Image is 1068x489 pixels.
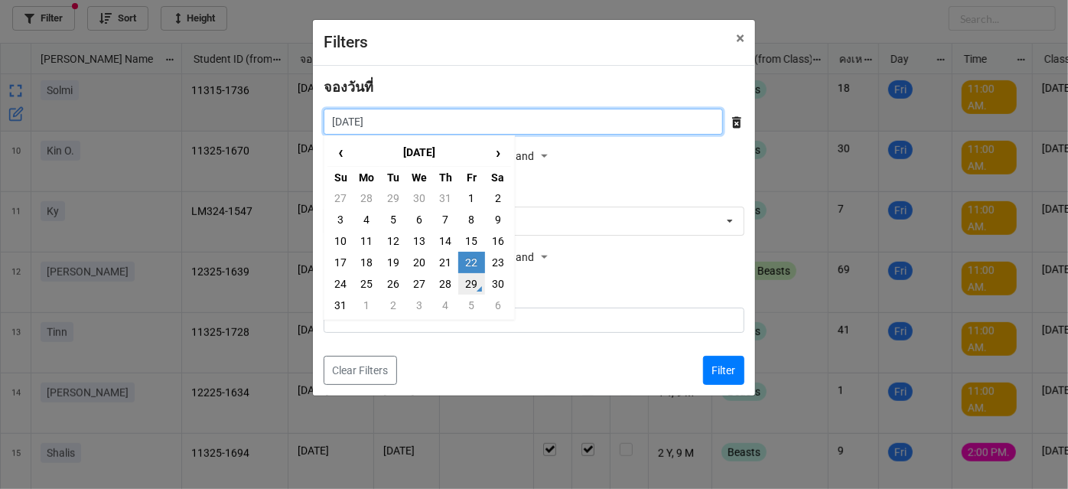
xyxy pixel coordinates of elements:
th: Mo [353,166,379,187]
td: 2 [485,187,511,209]
td: 26 [380,273,406,295]
td: 24 [327,273,353,295]
th: Su [327,166,353,187]
td: 30 [406,187,432,209]
td: 1 [353,295,379,316]
td: 5 [380,209,406,230]
td: 6 [485,295,511,316]
td: 23 [485,252,511,273]
th: Tu [380,166,406,187]
td: 16 [485,230,511,252]
input: Date [324,109,723,135]
td: 31 [327,295,353,316]
th: [DATE] [353,139,484,167]
span: × [736,29,744,47]
button: Filter [703,356,744,385]
td: 28 [432,273,458,295]
td: 31 [432,187,458,209]
td: 6 [406,209,432,230]
div: Filters [324,31,702,55]
td: 11 [353,230,379,252]
th: Fr [458,166,484,187]
span: › [486,140,510,165]
td: 29 [458,273,484,295]
td: 8 [458,209,484,230]
td: 7 [432,209,458,230]
div: and [516,246,552,269]
td: 5 [458,295,484,316]
th: Sa [485,166,511,187]
td: 30 [485,273,511,295]
td: 3 [406,295,432,316]
td: 17 [327,252,353,273]
td: 10 [327,230,353,252]
td: 4 [432,295,458,316]
button: Clear Filters [324,356,397,385]
td: 15 [458,230,484,252]
td: 22 [458,252,484,273]
td: 27 [327,187,353,209]
td: 21 [432,252,458,273]
td: 29 [380,187,406,209]
td: 14 [432,230,458,252]
td: 28 [353,187,379,209]
td: 4 [353,209,379,230]
td: 20 [406,252,432,273]
td: 13 [406,230,432,252]
th: Th [432,166,458,187]
td: 9 [485,209,511,230]
td: 18 [353,252,379,273]
td: 12 [380,230,406,252]
td: 3 [327,209,353,230]
div: and [516,145,552,168]
td: 27 [406,273,432,295]
td: 19 [380,252,406,273]
span: ‹ [328,140,353,165]
td: 1 [458,187,484,209]
label: จองวันที่ [324,77,373,98]
td: 25 [353,273,379,295]
td: 2 [380,295,406,316]
th: We [406,166,432,187]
